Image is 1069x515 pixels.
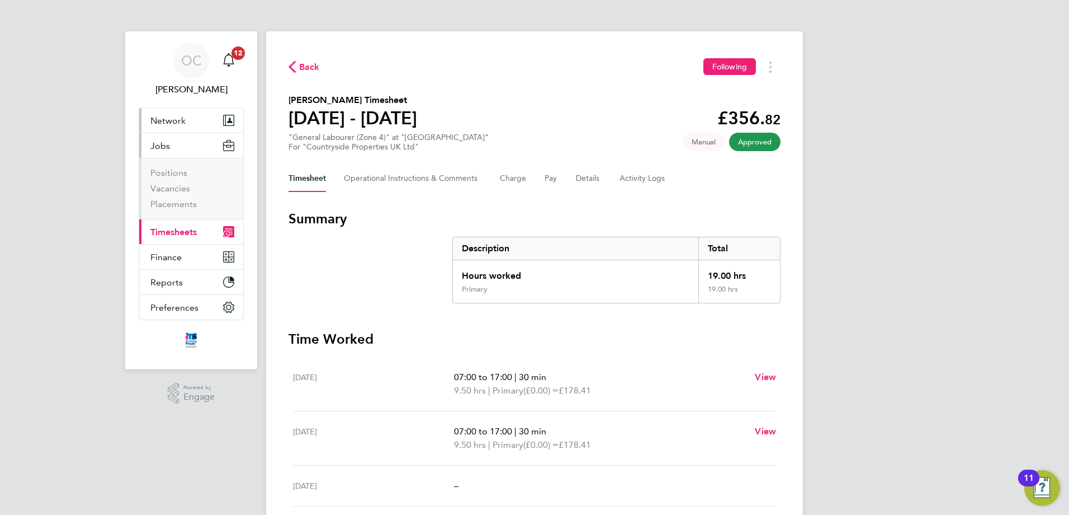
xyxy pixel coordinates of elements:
button: Pay [545,165,558,192]
h3: Summary [288,210,781,228]
div: [DATE] [293,425,454,452]
div: Jobs [139,158,243,219]
h2: [PERSON_NAME] Timesheet [288,93,417,107]
div: [DATE] [293,371,454,397]
img: itsconstruction-logo-retina.png [183,331,199,349]
app-decimal: £356. [717,107,781,129]
div: "General Labourer (Zone 4)" at "[GEOGRAPHIC_DATA]" [288,133,489,152]
span: This timesheet has been approved. [729,133,781,151]
span: £178.41 [559,385,591,396]
span: 30 min [519,426,546,437]
button: Activity Logs [619,165,666,192]
span: Back [299,60,320,74]
a: Placements [150,199,197,209]
span: Oliver Curril [139,83,244,96]
button: Open Resource Center, 11 new notifications [1024,470,1060,506]
span: Timesheets [150,227,197,237]
span: Primary [493,438,523,452]
span: Engage [183,392,215,402]
span: View [755,372,776,382]
span: | [488,439,490,450]
a: View [755,425,776,438]
button: Details [576,165,602,192]
div: 11 [1024,478,1034,493]
span: Preferences [150,302,198,313]
h1: [DATE] - [DATE] [288,107,417,129]
span: Network [150,115,186,126]
span: Powered by [183,383,215,392]
button: Network [139,108,243,133]
button: Timesheets Menu [760,58,781,76]
nav: Main navigation [125,31,257,369]
span: Primary [493,384,523,397]
div: For "Countryside Properties UK Ltd" [288,142,489,152]
a: Vacancies [150,183,190,194]
div: Summary [452,237,781,303]
button: Reports [139,270,243,294]
span: Following [712,62,747,72]
span: 9.50 hrs [454,439,486,450]
span: Finance [150,252,182,263]
span: 9.50 hrs [454,385,486,396]
span: Jobs [150,141,170,151]
button: Preferences [139,295,243,320]
div: 19.00 hrs [698,285,780,303]
button: Finance [139,245,243,269]
span: – [454,480,458,491]
span: OC [181,53,202,68]
span: Reports [150,277,183,288]
span: | [488,385,490,396]
span: 12 [231,46,245,60]
button: Back [288,60,320,74]
span: 07:00 to 17:00 [454,372,512,382]
span: View [755,426,776,437]
span: 07:00 to 17:00 [454,426,512,437]
div: 19.00 hrs [698,260,780,285]
span: 30 min [519,372,546,382]
div: Description [453,237,698,260]
span: | [514,372,517,382]
span: This timesheet was manually created. [683,133,725,151]
button: Charge [500,165,527,192]
span: (£0.00) = [523,385,559,396]
a: OC[PERSON_NAME] [139,43,244,96]
button: Following [703,58,756,75]
div: Hours worked [453,260,698,285]
button: Jobs [139,133,243,158]
a: View [755,371,776,384]
h3: Time Worked [288,330,781,348]
div: Primary [462,285,488,294]
div: Total [698,237,780,260]
span: | [514,426,517,437]
button: Timesheets [139,219,243,244]
a: 12 [217,43,240,78]
div: [DATE] [293,479,454,493]
a: Positions [150,167,187,178]
a: Powered byEngage [168,383,215,404]
span: (£0.00) = [523,439,559,450]
button: Timesheet [288,165,326,192]
button: Operational Instructions & Comments [344,165,482,192]
span: £178.41 [559,439,591,450]
a: Go to home page [139,331,244,349]
span: 82 [765,111,781,128]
